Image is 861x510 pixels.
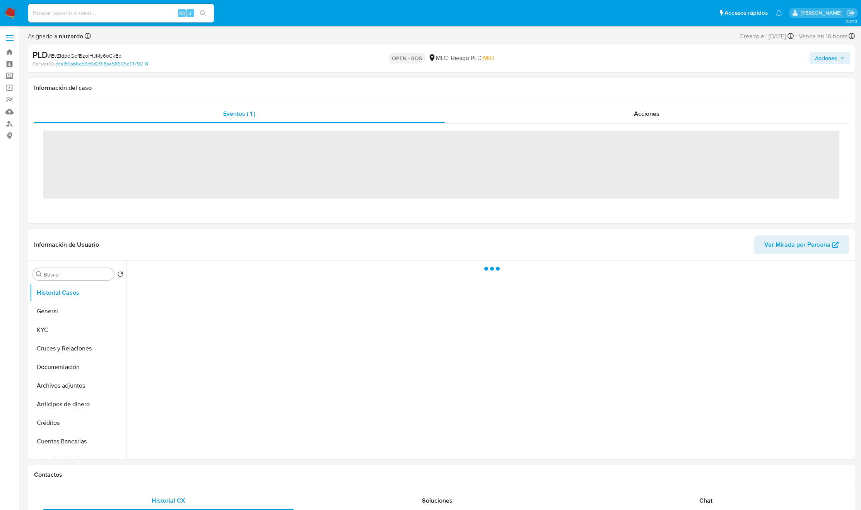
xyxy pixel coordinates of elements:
[55,60,148,67] a: eea3f5ab6eb6b6d2918aa58605e01792
[32,48,48,61] b: PLD
[847,9,855,17] a: Salir
[795,31,797,41] span: -
[43,131,839,199] span: ‌
[34,84,849,92] h1: Información del caso
[152,496,185,505] span: Historial CX
[30,432,126,451] button: Cuentas Bancarias
[30,451,126,469] button: Datos Modificados
[28,8,214,18] input: Buscar usuario o caso...
[776,10,782,16] a: Notificaciones
[34,241,99,249] h1: Información de Usuario
[44,271,111,278] input: Buscar
[30,414,126,432] button: Créditos
[32,60,54,67] b: Person ID
[422,496,453,505] span: Soluciones
[117,271,123,280] button: Volver al orden por defecto
[30,376,126,395] button: Archivos adjuntos
[48,52,121,60] span: # EvZIdpdGofBzoIHJMy6oCkEo
[483,53,494,62] span: MID
[57,32,83,41] b: nluzardo
[764,235,830,254] span: Ver Mirada por Persona
[634,109,659,118] span: Acciones
[451,54,494,62] span: Riesgo PLD:
[30,283,126,302] button: Historial Casos
[30,358,126,376] button: Documentación
[30,395,126,414] button: Anticipos de dinero
[30,339,126,358] button: Cruces y Relaciones
[179,9,185,17] span: Alt
[754,235,849,254] button: Ver Mirada por Persona
[195,8,211,19] button: search-icon
[223,109,255,118] span: Eventos ( 1 )
[28,32,83,41] span: Asignado a
[724,9,768,17] span: Accesos rápidos
[740,31,794,41] div: Creado el: [DATE]
[34,471,849,479] h1: Contactos
[36,271,42,277] button: Buscar
[699,496,712,505] span: Chat
[30,302,126,321] button: General
[799,32,847,41] span: Vence en 16 horas
[389,53,425,64] p: OPEN - ROS
[30,321,126,339] button: KYC
[801,9,844,17] p: nicolas.luzardo@mercadolibre.com
[810,52,850,64] button: Acciones
[815,52,837,64] span: Acciones
[189,9,191,17] span: s
[428,54,448,62] div: MLC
